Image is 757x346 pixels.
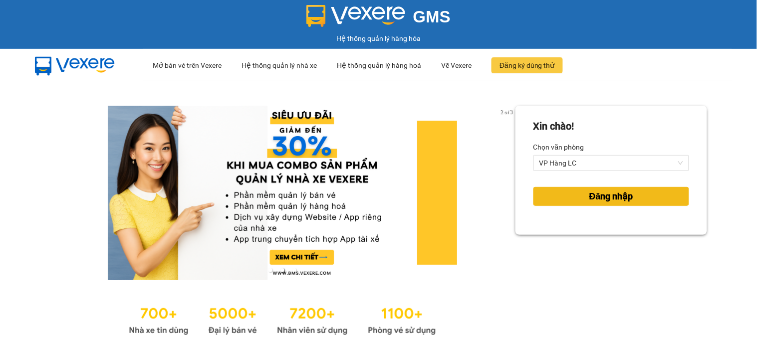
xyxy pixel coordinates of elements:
li: slide item 1 [268,268,272,272]
button: previous slide / item [50,106,64,280]
label: Chọn văn phòng [533,139,584,155]
li: slide item 2 [280,268,284,272]
span: GMS [413,7,451,26]
span: Đăng nhập [589,189,633,203]
img: logo 2 [306,5,405,27]
div: Mở bán vé trên Vexere [153,49,222,81]
div: Hệ thống quản lý nhà xe [242,49,317,81]
div: Xin chào! [533,119,574,134]
button: Đăng nhập [533,187,689,206]
a: GMS [306,15,451,23]
img: mbUUG5Q.png [25,49,125,82]
li: slide item 3 [292,268,296,272]
button: next slide / item [502,106,515,280]
div: Hệ thống quản lý hàng hoá [337,49,421,81]
div: Về Vexere [441,49,472,81]
span: VP Hàng LC [539,156,683,171]
p: 2 of 3 [498,106,515,119]
button: Đăng ký dùng thử [492,57,563,73]
div: Hệ thống quản lý hàng hóa [2,33,755,44]
img: Statistics.png [129,300,436,338]
span: Đăng ký dùng thử [500,60,555,71]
